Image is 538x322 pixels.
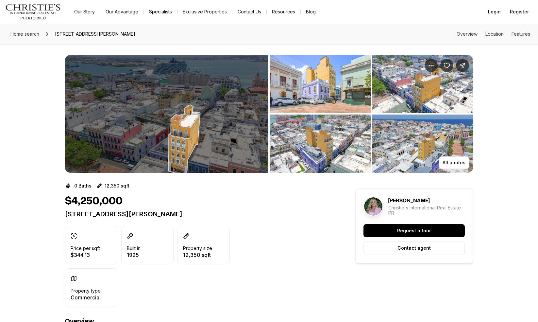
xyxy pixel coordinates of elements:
[457,31,478,37] a: Skip to: Overview
[127,246,141,251] p: Built in
[301,7,321,16] a: Blog
[183,252,212,258] p: 12,350 sqft
[65,210,332,218] p: [STREET_ADDRESS][PERSON_NAME]
[457,31,530,37] nav: Page section menu
[69,7,100,16] a: Our Story
[270,55,371,113] button: View image gallery
[397,245,431,251] p: Contact agent
[363,241,465,255] button: Contact agent
[270,115,371,173] button: View image gallery
[65,195,123,207] h1: $4,250,000
[439,156,469,169] button: All photos
[512,31,530,37] a: Skip to: Features
[71,246,100,251] p: Price per sqft
[363,224,465,237] button: Request a tour
[397,228,431,233] p: Request a tour
[144,7,177,16] a: Specialists
[65,55,268,173] li: 1 of 5
[71,295,101,300] p: Commercial
[267,7,300,16] a: Resources
[5,4,61,20] img: logo
[65,55,473,173] div: Listing Photos
[127,252,141,258] p: 1925
[485,31,504,37] a: Skip to: Location
[100,7,143,16] a: Our Advantage
[105,183,129,188] p: 12,350 sqft
[488,9,501,14] span: Login
[388,205,465,216] p: Christie's International Real Estate PR
[270,55,473,173] li: 2 of 5
[74,183,92,188] p: 0 Baths
[183,246,212,251] p: Property size
[388,197,429,204] h5: [PERSON_NAME]
[484,5,505,18] button: Login
[443,160,465,165] p: All photos
[71,288,101,294] p: Property type
[372,115,473,173] button: View image gallery
[52,29,138,39] span: [STREET_ADDRESS][PERSON_NAME]
[177,7,232,16] a: Exclusive Properties
[440,59,453,72] button: Save Property: 266 SAN FRANCISCO
[372,55,473,113] button: View image gallery
[506,5,533,18] button: Register
[65,55,268,173] button: View image gallery
[425,59,438,72] button: Property options
[10,31,39,37] span: Home search
[71,252,100,258] p: $344.13
[456,59,469,72] button: Share Property: 266 SAN FRANCISCO
[232,7,266,16] button: Contact Us
[8,29,42,39] a: Home search
[510,9,529,14] span: Register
